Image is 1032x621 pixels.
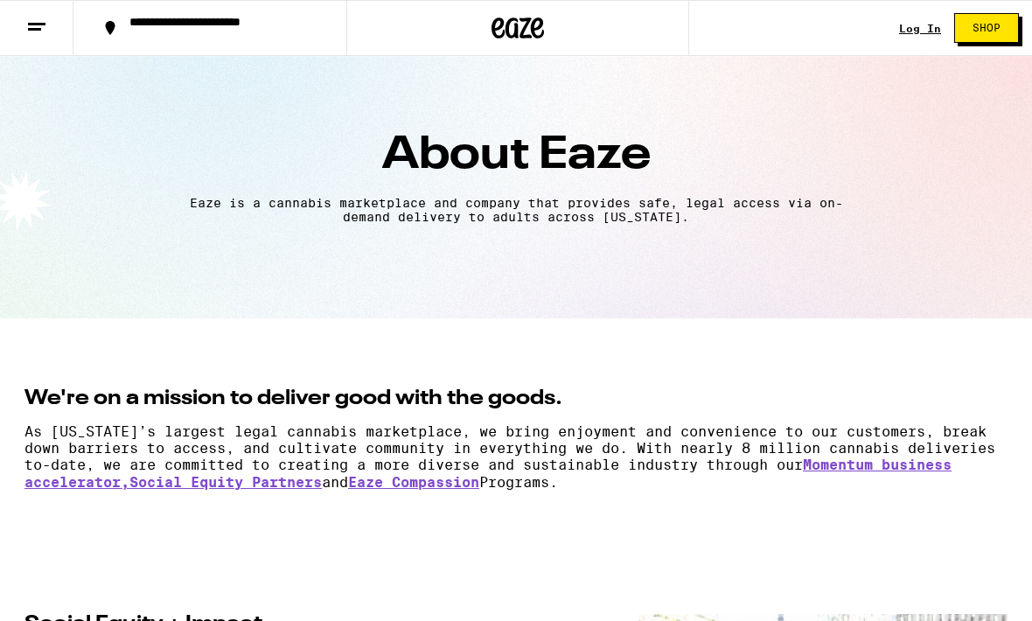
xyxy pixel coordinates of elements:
h2: We're on a mission to deliver good with the goods. [24,388,1008,409]
span: Hi. Need any help? [10,12,126,26]
h1: About Eaze [26,133,1006,178]
a: Momentum business accelerator, [24,457,952,492]
a: Social Equity Partners [129,474,322,492]
a: Shop [941,13,1032,43]
a: Eaze Compassion [348,474,479,492]
span: Shop [973,23,1001,33]
p: As [US_STATE]’s largest legal cannabis marketplace, we bring enjoyment and convenience to our cus... [24,423,1008,492]
button: Shop [954,13,1019,43]
a: Log In [899,23,941,34]
p: Eaze is a cannabis marketplace and company that provides safe, legal access via on-demand deliver... [180,196,852,224]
